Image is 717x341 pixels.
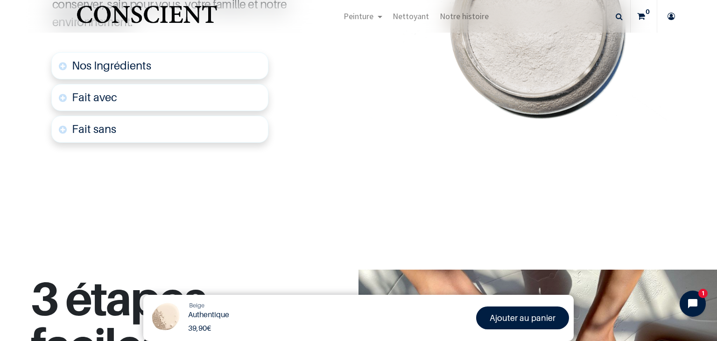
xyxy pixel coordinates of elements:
sup: 0 [643,7,652,16]
span: 39,90 [188,323,207,333]
a: Beige [189,301,204,310]
font: Fait avec [72,90,117,104]
span: Notre histoire [440,11,489,21]
b: € [188,323,211,333]
font: Ajouter au panier [490,313,555,323]
a: Ajouter au panier [476,306,569,329]
span: Peinture [344,11,373,21]
img: Product Image [148,299,183,334]
span: Beige [189,301,204,309]
h1: Authentique [188,310,363,319]
font: Fait sans [72,122,116,136]
span: Nos Ingrédients [72,59,151,72]
span: Nettoyant [393,11,429,21]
